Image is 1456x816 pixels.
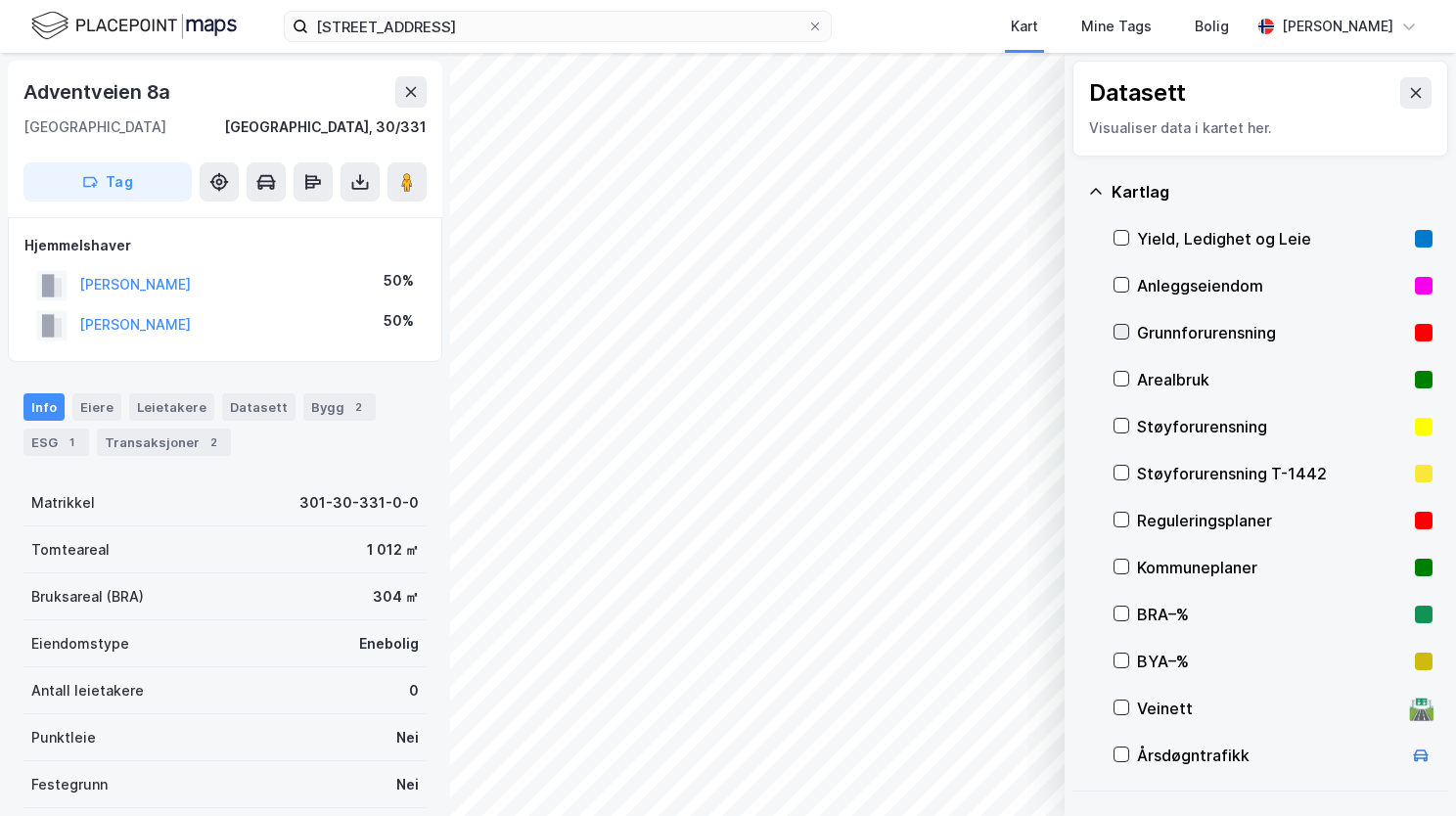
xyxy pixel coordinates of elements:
div: Grunnforurensning [1137,321,1407,344]
div: Leietakere [129,393,214,421]
div: Årsdøgntrafikk [1137,744,1401,767]
div: 50% [384,269,414,293]
div: 0 [409,679,419,703]
div: Støyforurensning T-1442 [1137,462,1407,485]
div: 1 [62,432,81,452]
div: Bruksareal (BRA) [31,585,144,609]
div: Bolig [1195,15,1229,38]
div: Bygg [303,393,376,421]
img: logo.f888ab2527a4732fd821a326f86c7f29.svg [31,9,237,43]
iframe: Chat Widget [1358,722,1456,816]
div: BRA–% [1137,603,1407,626]
div: Datasett [222,393,296,421]
div: Adventveien 8a [23,76,174,108]
input: Søk på adresse, matrikkel, gårdeiere, leietakere eller personer [308,12,807,41]
div: Antall leietakere [31,679,144,703]
div: Enebolig [359,632,419,656]
div: Nei [396,726,419,749]
div: [GEOGRAPHIC_DATA], 30/331 [224,115,427,139]
div: Eiendomstype [31,632,129,656]
div: BYA–% [1137,650,1407,673]
div: Eiere [72,393,121,421]
div: Veinett [1137,697,1401,720]
div: Reguleringsplaner [1137,509,1407,532]
div: Visualiser data i kartet her. [1089,116,1432,140]
div: Info [23,393,65,421]
div: 301-30-331-0-0 [299,491,419,515]
button: Tag [23,162,192,202]
div: ESG [23,429,89,456]
div: [PERSON_NAME] [1282,15,1393,38]
div: Støyforurensning [1137,415,1407,438]
div: Datasett [1089,77,1186,109]
div: Kart [1011,15,1038,38]
div: Anleggseiendom [1137,274,1407,297]
div: Kommuneplaner [1137,556,1407,579]
div: 2 [348,397,368,417]
div: Hjemmelshaver [24,234,426,257]
div: Nei [396,773,419,796]
div: Festegrunn [31,773,108,796]
div: 50% [384,309,414,333]
div: 2 [204,432,223,452]
div: [GEOGRAPHIC_DATA] [23,115,166,139]
div: Tomteareal [31,538,110,562]
div: Transaksjoner [97,429,231,456]
div: Yield, Ledighet og Leie [1137,227,1407,250]
div: Kartlag [1112,180,1433,204]
div: 1 012 ㎡ [367,538,419,562]
div: Arealbruk [1137,368,1407,391]
div: 304 ㎡ [373,585,419,609]
div: Matrikkel [31,491,95,515]
div: 🛣️ [1408,696,1434,721]
div: Punktleie [31,726,96,749]
div: Mine Tags [1081,15,1152,38]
